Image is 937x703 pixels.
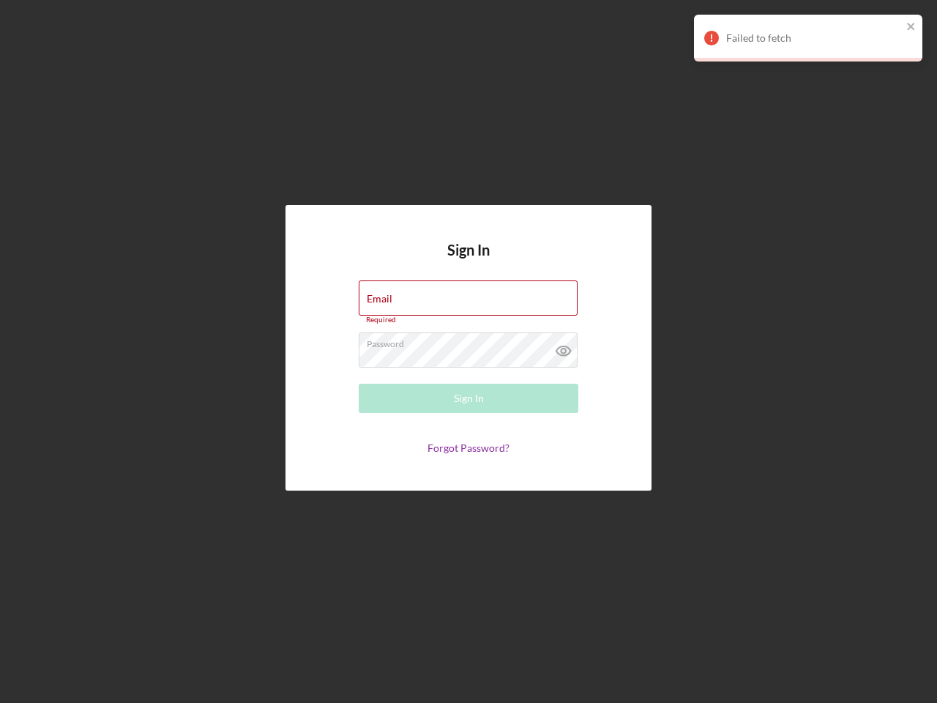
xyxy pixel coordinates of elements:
button: Sign In [359,384,578,413]
div: Required [359,316,578,324]
a: Forgot Password? [428,442,509,454]
label: Email [367,293,392,305]
h4: Sign In [447,242,490,280]
label: Password [367,333,578,349]
div: Failed to fetch [726,32,902,44]
button: close [906,21,917,34]
div: Sign In [454,384,484,413]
